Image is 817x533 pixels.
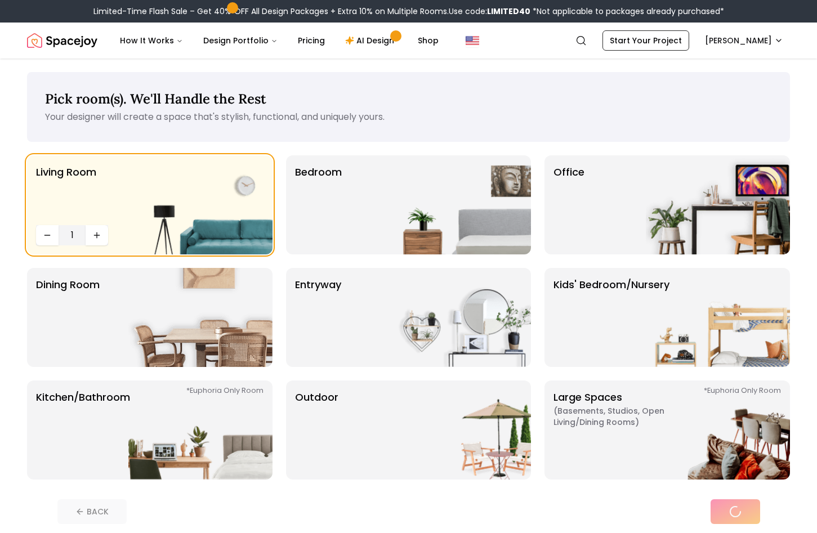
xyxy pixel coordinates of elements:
p: Kitchen/Bathroom [36,389,130,471]
nav: Main [111,29,448,52]
a: Start Your Project [602,30,689,51]
button: Increase quantity [86,225,108,245]
p: Office [553,164,584,245]
span: Use code: [449,6,530,17]
img: Living Room [128,155,273,254]
a: Spacejoy [27,29,97,52]
img: Spacejoy Logo [27,29,97,52]
a: AI Design [336,29,407,52]
p: Outdoor [295,389,338,471]
p: entryway [295,277,341,358]
p: Large Spaces [553,389,694,471]
img: entryway [387,268,531,367]
img: Office [646,155,790,254]
button: [PERSON_NAME] [698,30,790,51]
span: 1 [63,229,81,242]
button: How It Works [111,29,192,52]
img: United States [466,34,479,47]
img: Bedroom [387,155,531,254]
p: Your designer will create a space that's stylish, functional, and uniquely yours. [45,110,772,124]
a: Shop [409,29,448,52]
div: Limited-Time Flash Sale – Get 40% OFF All Design Packages + Extra 10% on Multiple Rooms. [93,6,724,17]
span: *Not applicable to packages already purchased* [530,6,724,17]
a: Pricing [289,29,334,52]
img: Kitchen/Bathroom *Euphoria Only [128,380,273,480]
p: Living Room [36,164,96,221]
nav: Global [27,23,790,59]
img: Kids' Bedroom/Nursery [646,268,790,367]
span: ( Basements, Studios, Open living/dining rooms ) [553,405,694,428]
p: Dining Room [36,277,100,358]
button: Design Portfolio [194,29,287,52]
span: Pick room(s). We'll Handle the Rest [45,90,266,108]
img: Large Spaces *Euphoria Only [646,380,790,480]
p: Bedroom [295,164,342,245]
b: LIMITED40 [487,6,530,17]
img: Dining Room [128,268,273,367]
button: Decrease quantity [36,225,59,245]
p: Kids' Bedroom/Nursery [553,277,669,358]
img: Outdoor [387,380,531,480]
